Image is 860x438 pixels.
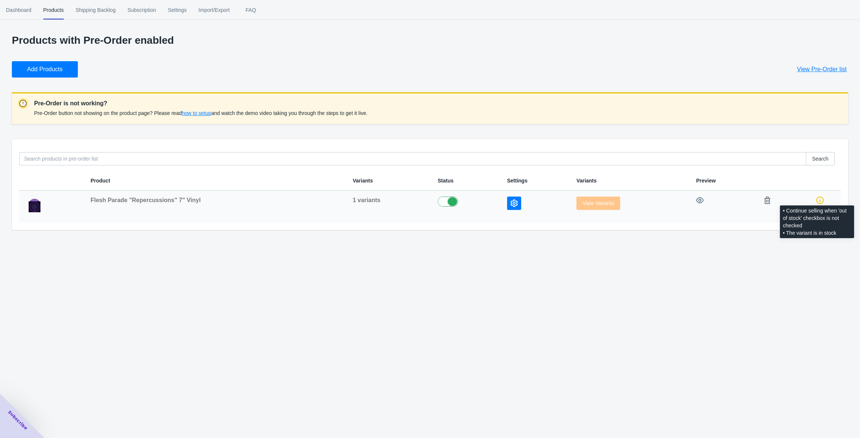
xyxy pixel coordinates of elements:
img: FP7_199bd8f9-ed23-409c-8248-1e48e626b497.png [25,197,44,214]
span: Variants [353,178,373,184]
button: Add Products [12,61,78,78]
span: Settings [168,0,187,20]
button: Search [806,152,835,165]
span: Settings [507,178,527,184]
p: Products with Pre-Order enabled [12,34,848,46]
span: Shipping Backlog [76,0,116,20]
span: Product [90,178,110,184]
span: Status [438,178,454,184]
span: FAQ [242,0,260,20]
span: Search [812,156,828,162]
span: Preview [696,178,716,184]
span: Products [43,0,64,20]
span: Dashboard [6,0,32,20]
span: Variants [576,178,596,184]
span: 1 variants [353,197,381,203]
input: Search products in pre-order list [19,152,806,165]
button: View Pre-Order list [788,61,856,78]
span: Flesh Parade "Repercussions" 7" Vinyl [90,197,201,203]
span: Add Products [27,66,63,73]
span: how to setup [182,110,211,116]
span: Pre-Order button not showing on the product page? Please read and watch the demo video taking you... [34,110,368,116]
p: Pre-Order is not working? [34,99,368,108]
span: Subscribe [7,409,29,431]
span: View Pre-Order list [797,66,847,73]
span: Import/Export [199,0,230,20]
span: Subscription [128,0,156,20]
